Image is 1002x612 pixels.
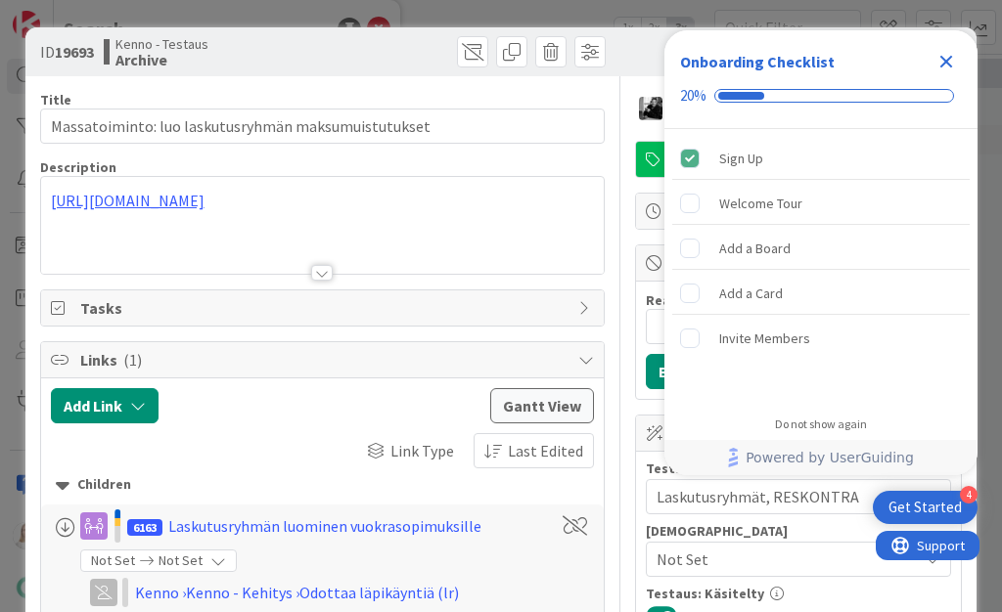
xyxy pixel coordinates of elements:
[960,486,978,503] div: 4
[390,439,454,462] span: Link Type
[56,474,590,496] div: Children
[159,550,203,571] span: Not Set
[123,350,142,370] span: ( 1 )
[719,327,810,350] div: Invite Members
[490,388,594,423] button: Gantt View
[672,137,970,180] div: Sign Up is complete.
[888,498,962,517] div: Get Started
[646,461,951,475] div: Testaus
[746,446,914,469] span: Powered by UserGuiding
[51,388,159,423] button: Add Link
[80,296,569,320] span: Tasks
[680,50,835,73] div: Onboarding Checklist
[646,291,694,309] label: Reason
[873,491,978,524] div: Open Get Started checklist, remaining modules: 4
[639,97,662,120] img: KM
[115,52,208,67] b: Archive
[51,191,205,210] a: [URL][DOMAIN_NAME]
[474,433,594,468] button: Last Edited
[657,485,917,508] span: Laskutusryhmät, RESKONTRA
[719,282,783,305] div: Add a Card
[127,519,162,536] span: 6163
[931,46,962,77] div: Close Checklist
[680,87,706,105] div: 20%
[672,317,970,360] div: Invite Members is incomplete.
[41,3,89,26] span: Support
[168,514,481,538] div: Laskutusryhmän luominen vuokrasopimuksille
[40,91,71,109] label: Title
[719,237,791,260] div: Add a Board
[40,109,606,144] input: type card name here...
[719,147,763,170] div: Sign Up
[508,439,583,462] span: Last Edited
[680,87,962,105] div: Checklist progress: 20%
[664,30,978,475] div: Checklist Container
[646,524,951,538] div: [DEMOGRAPHIC_DATA]
[40,40,94,64] span: ID
[674,440,968,475] a: Powered by UserGuiding
[40,158,116,176] span: Description
[664,440,978,475] div: Footer
[719,192,802,215] div: Welcome Tour
[672,272,970,315] div: Add a Card is incomplete.
[664,129,978,404] div: Checklist items
[135,581,542,604] div: Kenno › Kenno - Kehitys › Odottaa läpikäyntiä (lr)
[672,182,970,225] div: Welcome Tour is incomplete.
[91,550,135,571] span: Not Set
[646,587,951,600] div: Testaus: Käsitelty
[646,354,712,389] button: Block
[80,348,569,372] span: Links
[672,227,970,270] div: Add a Board is incomplete.
[55,42,94,62] b: 19693
[657,547,917,571] span: Not Set
[775,416,867,432] div: Do not show again
[115,36,208,52] span: Kenno - Testaus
